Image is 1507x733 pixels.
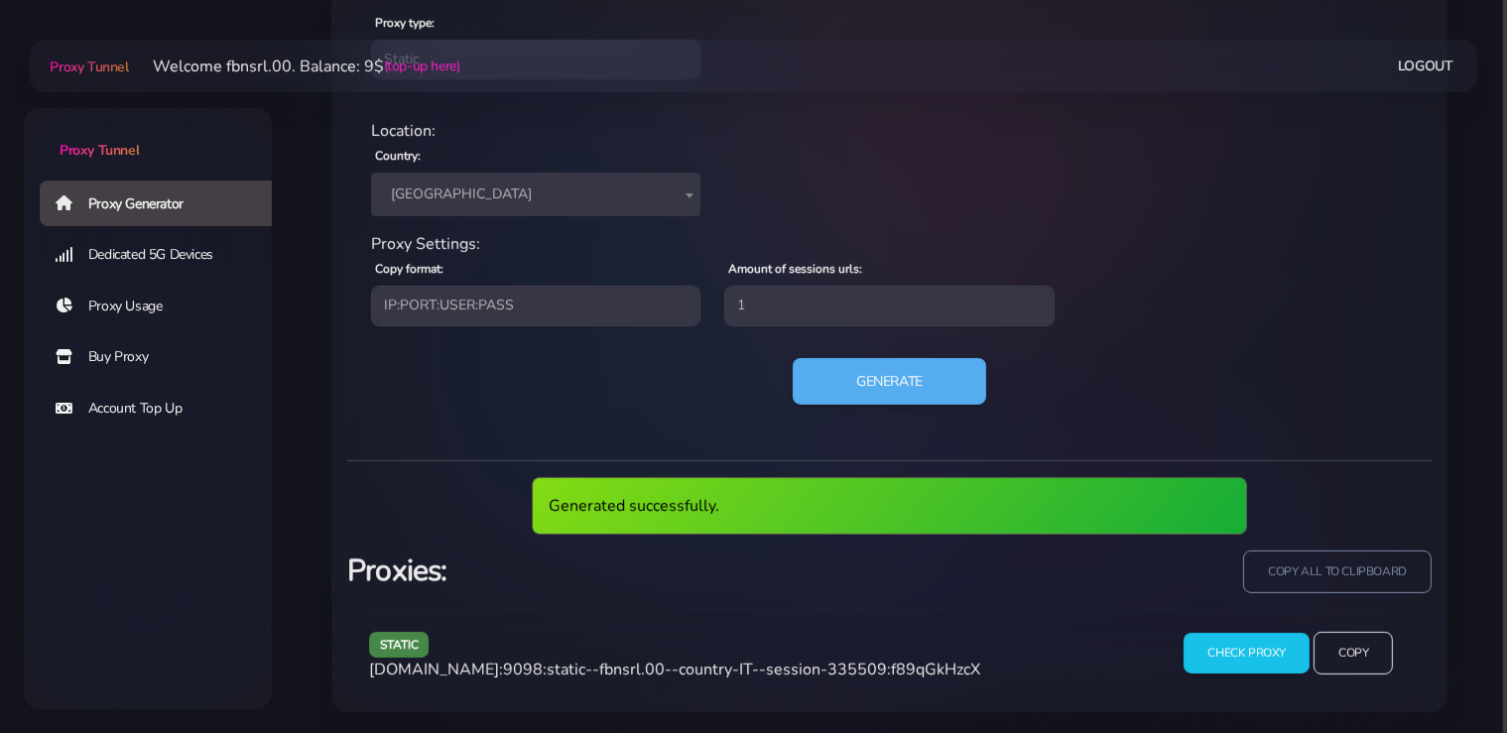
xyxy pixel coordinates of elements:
a: (top-up here) [384,56,460,76]
a: Account Top Up [40,386,288,431]
input: copy all to clipboard [1243,550,1432,593]
span: static [369,632,430,657]
div: Proxy Settings: [359,232,1420,256]
div: Generated successfully. [532,477,1247,535]
h3: Proxies: [347,550,878,591]
input: Check Proxy [1184,633,1310,673]
a: Dedicated 5G Devices [40,232,288,278]
button: Generate [793,358,986,406]
li: Welcome fbnsrl.00. Balance: 9$ [129,55,460,78]
span: Proxy Tunnel [60,141,139,160]
a: Buy Proxy [40,334,288,380]
a: Proxy Tunnel [24,108,272,161]
iframe: Webchat Widget [1411,637,1482,708]
span: Italy [383,181,689,208]
span: [DOMAIN_NAME]:9098:static--fbnsrl.00--country-IT--session-335509:f89qGkHzcX [369,659,980,680]
label: Country: [375,147,421,165]
a: Proxy Tunnel [46,51,128,82]
div: Location: [359,119,1420,143]
a: Proxy Generator [40,181,288,226]
label: Copy format: [375,260,443,278]
input: Copy [1314,632,1393,674]
span: Italy [371,173,700,216]
a: Logout [1398,48,1453,84]
span: Proxy Tunnel [50,58,128,76]
label: Proxy type: [375,14,435,32]
label: Amount of sessions urls: [728,260,862,278]
a: Proxy Usage [40,284,288,329]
